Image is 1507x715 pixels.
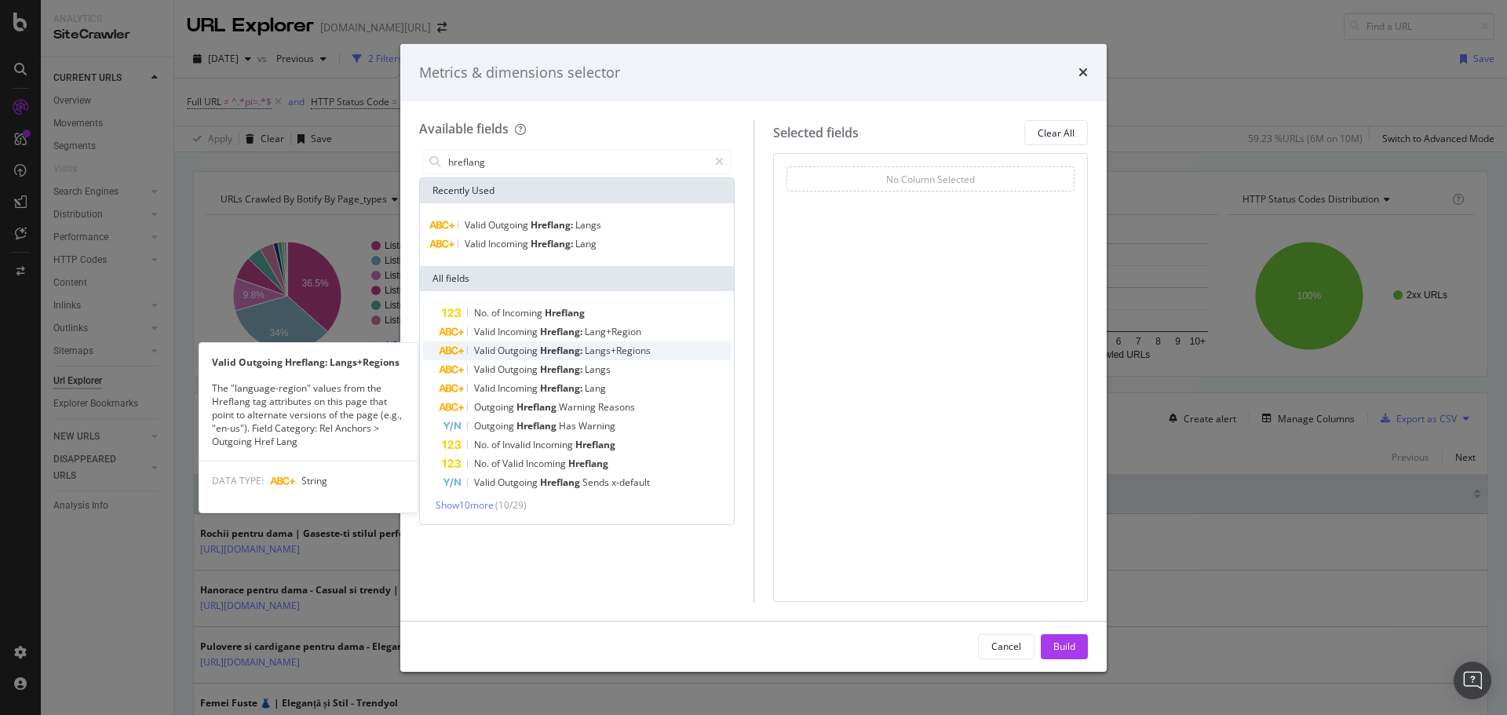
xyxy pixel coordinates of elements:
span: Valid [474,476,498,489]
span: ( 10 / 29 ) [495,498,527,512]
span: Hreflang [575,438,615,451]
button: Cancel [978,634,1034,659]
div: Clear All [1038,126,1075,140]
div: Metrics & dimensions selector [419,63,620,83]
span: Hreflang [516,400,559,414]
span: Incoming [526,457,568,470]
span: Hreflang: [540,344,585,357]
span: Hreflang [516,419,559,432]
span: Hreflang: [540,381,585,395]
button: Build [1041,634,1088,659]
span: Hreflang: [540,363,585,376]
span: Incoming [533,438,575,451]
div: Available fields [419,120,509,137]
div: Valid Outgoing Hreflang: Langs+Regions [199,356,418,369]
span: Show 10 more [436,498,494,512]
span: Langs [575,218,601,232]
span: Lang [585,381,606,395]
span: Incoming [488,237,531,250]
div: Open Intercom Messenger [1454,662,1491,699]
div: Recently Used [420,178,734,203]
span: Hreflang: [540,325,585,338]
div: The "language-region" values from the Hreflang tag attributes on this page that point to alternat... [199,381,418,449]
span: Hreflang [540,476,582,489]
span: Sends [582,476,611,489]
span: Outgoing [488,218,531,232]
input: Search by field name [447,150,708,173]
span: Outgoing [474,419,516,432]
span: Valid [474,363,498,376]
span: Valid [465,237,488,250]
span: Invalid [502,438,533,451]
button: Clear All [1024,120,1088,145]
span: Outgoing [498,344,540,357]
div: All fields [420,266,734,291]
span: Incoming [498,325,540,338]
span: Langs [585,363,611,376]
span: Valid [474,381,498,395]
span: Valid [502,457,526,470]
span: Warning [578,419,615,432]
span: of [491,457,502,470]
span: Langs+Regions [585,344,651,357]
span: Lang+Region [585,325,641,338]
div: Selected fields [773,124,859,142]
span: Has [559,419,578,432]
span: Incoming [502,306,545,319]
span: Lang [575,237,597,250]
span: No. [474,306,491,319]
span: Warning [559,400,598,414]
span: Outgoing [474,400,516,414]
span: Hreflang: [531,237,575,250]
span: No. [474,457,491,470]
span: Hreflang [545,306,585,319]
div: No Column Selected [886,173,975,186]
span: No. [474,438,491,451]
span: Valid [474,344,498,357]
span: Outgoing [498,363,540,376]
div: times [1078,63,1088,83]
span: Incoming [498,381,540,395]
span: Hreflang [568,457,608,470]
span: Outgoing [498,476,540,489]
span: Reasons [598,400,635,414]
span: Valid [465,218,488,232]
span: Valid [474,325,498,338]
div: modal [400,44,1107,672]
span: Hreflang: [531,218,575,232]
span: x-default [611,476,650,489]
span: of [491,438,502,451]
div: Build [1053,640,1075,653]
span: of [491,306,502,319]
div: Cancel [991,640,1021,653]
